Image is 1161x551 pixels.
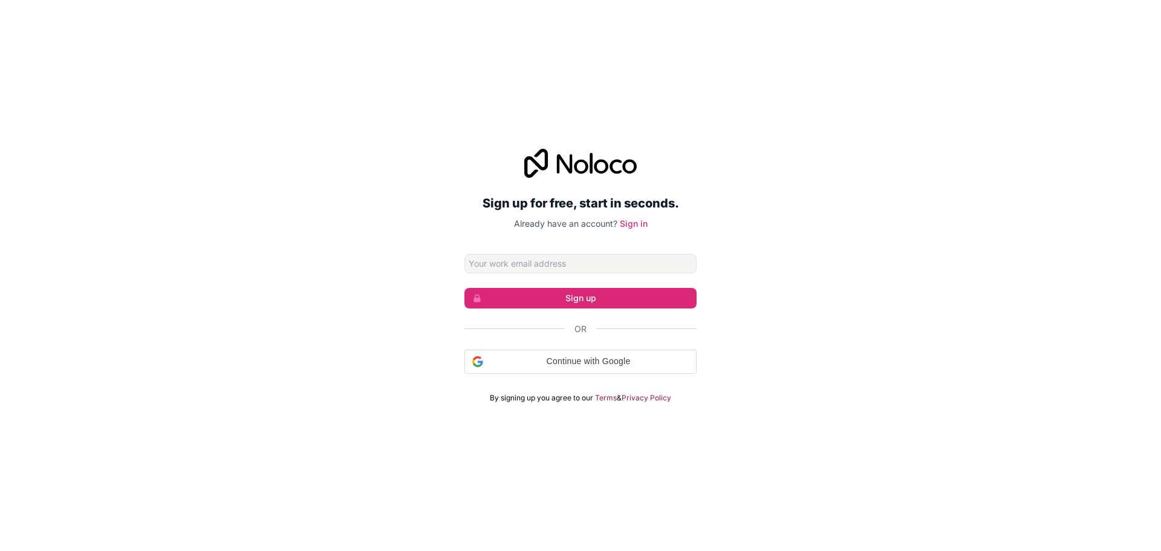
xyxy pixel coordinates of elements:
[595,393,617,403] a: Terms
[620,218,648,229] a: Sign in
[464,254,697,273] input: Email address
[488,355,689,368] span: Continue with Google
[574,323,587,335] span: Or
[617,393,622,403] span: &
[464,288,697,308] button: Sign up
[464,192,697,214] h2: Sign up for free, start in seconds.
[464,350,697,374] div: Continue with Google
[622,393,671,403] a: Privacy Policy
[514,218,617,229] span: Already have an account?
[490,393,593,403] span: By signing up you agree to our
